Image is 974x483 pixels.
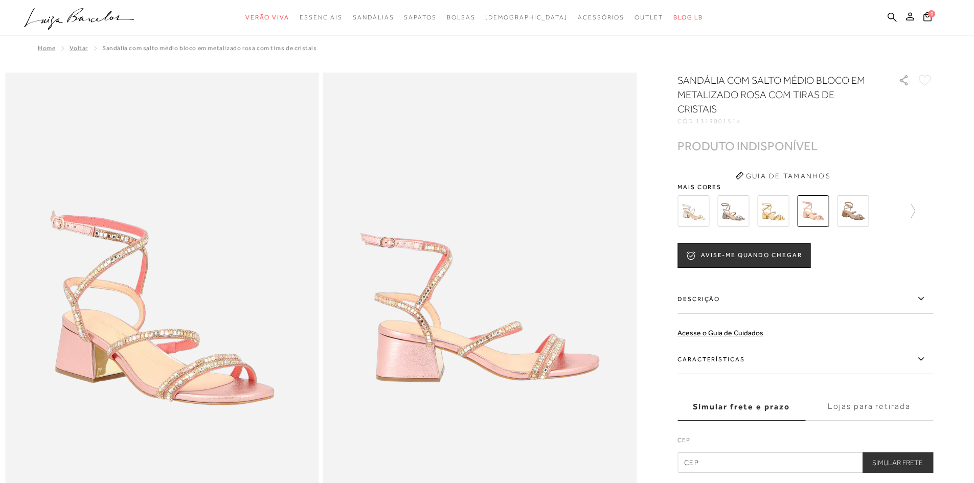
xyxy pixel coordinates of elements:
[578,14,624,21] span: Acessórios
[920,11,935,25] button: 0
[837,195,869,227] img: SANDÁLIA COM TIRAS DE CRISTAIS EM COURO BEGE ARGILA COM SALTO MÉDIO BLOCO
[677,184,933,190] span: Mais cores
[353,14,394,21] span: Sandálias
[673,14,703,21] span: BLOG LB
[757,195,789,227] img: SANDÁLIA COM SALTO MÉDIO BLOCO EM METALIZADO DOURADO COM TIRAS DE CRISTAIS
[677,393,805,421] label: Simular frete e prazo
[447,14,475,21] span: Bolsas
[447,8,475,27] a: noSubCategoriesText
[677,73,869,116] h1: SANDÁLIA COM SALTO MÉDIO BLOCO EM METALIZADO ROSA COM TIRAS DE CRISTAIS
[404,8,436,27] a: noSubCategoriesText
[635,8,663,27] a: noSubCategoriesText
[677,195,709,227] img: SANDÁLIA COM SALTO MÉDIO BLOCO EM COURO OFF WHITE COM TIRAS DE CRISTAIS
[353,8,394,27] a: noSubCategoriesText
[732,168,834,184] button: Guia de Tamanhos
[677,329,763,337] a: Acesse o Guia de Cuidados
[797,195,829,227] img: SANDÁLIA COM SALTO MÉDIO BLOCO EM METALIZADO ROSA COM TIRAS DE CRISTAIS
[404,14,436,21] span: Sapatos
[245,14,289,21] span: Verão Viva
[635,14,663,21] span: Outlet
[245,8,289,27] a: noSubCategoriesText
[677,118,882,124] div: CÓD:
[677,435,933,450] label: CEP
[677,452,933,473] input: CEP
[578,8,624,27] a: noSubCategoriesText
[928,10,935,17] span: 0
[677,243,810,268] button: AVISE-ME QUANDO CHEGAR
[485,8,568,27] a: noSubCategoriesText
[677,284,933,314] label: Descrição
[696,118,741,125] span: 1313001514
[673,8,703,27] a: BLOG LB
[102,44,317,52] span: SANDÁLIA COM SALTO MÉDIO BLOCO EM METALIZADO ROSA COM TIRAS DE CRISTAIS
[677,141,818,151] div: PRODUTO INDISPONÍVEL
[300,14,343,21] span: Essenciais
[485,14,568,21] span: [DEMOGRAPHIC_DATA]
[300,8,343,27] a: noSubCategoriesText
[805,393,933,421] label: Lojas para retirada
[862,452,933,473] button: Simular Frete
[677,344,933,374] label: Características
[70,44,88,52] a: Voltar
[38,44,55,52] a: Home
[717,195,749,227] img: SANDÁLIA COM SALTO MÉDIO BLOCO EM METALIZADO CHUMBO COM TIRAS DE CRISTAIS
